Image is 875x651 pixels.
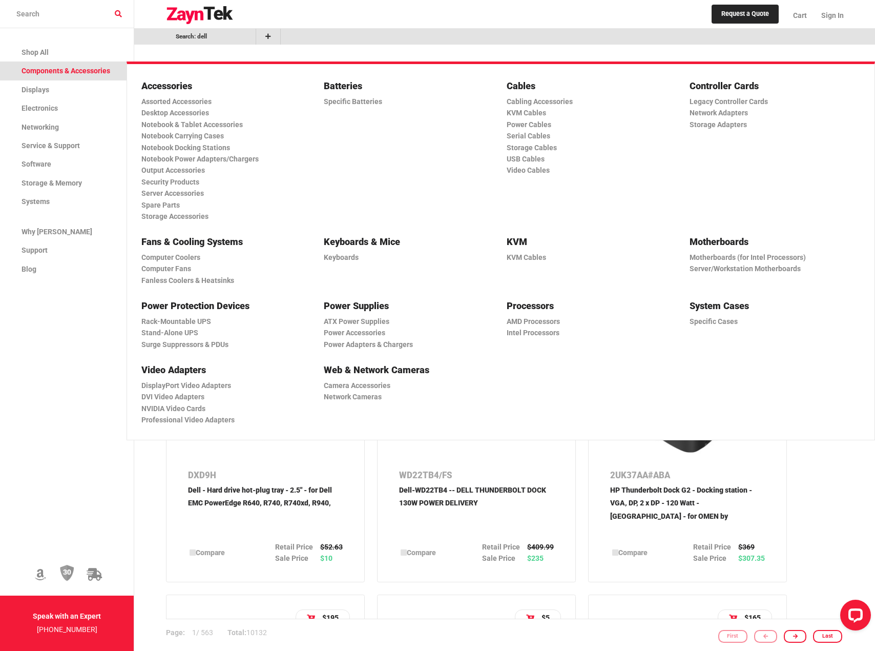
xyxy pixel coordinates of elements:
[814,3,844,28] a: Sign In
[188,484,343,534] p: Dell - Hard drive hot-plug tray - 2.5" - for Dell EMC PowerEdge R640, R740, R740xd, R940,
[507,252,669,263] a: KVM Cables
[140,32,243,42] a: go to /search?term=dell
[188,467,343,534] a: DXD9HDell - Hard drive hot-plug tray - 2.5" - for Dell EMC PowerEdge R640, R740, R740xd, R940,
[832,596,875,639] iframe: LiveChat chat widget
[141,252,304,263] a: Computer Coolers
[527,553,554,564] td: $235
[690,252,852,263] a: Motherboards (for Intel Processors)
[141,362,304,377] h5: Video Adapters
[60,564,74,582] img: 30 Day Return Policy
[690,263,852,274] a: Server/Workstation Motherboards
[192,629,196,637] span: 1
[141,211,304,222] a: Storage Accessories
[141,165,304,176] a: Output Accessories
[141,316,304,327] a: Rack-Mountable UPS
[507,234,669,249] a: KVM
[141,403,304,414] a: NVIDIA Video Cards
[320,541,343,553] td: $52.63
[407,548,436,557] span: Compare
[399,484,554,534] p: Dell-WD22TB4 -- DELL THUNDERBOLT DOCK 130W POWER DELIVERY
[22,48,49,56] span: Shop All
[507,165,669,176] a: Video Cables
[324,298,486,313] a: Power Supplies
[141,414,304,425] a: Professional Video Adapters
[482,553,527,564] td: Sale Price
[507,78,669,93] h5: Cables
[141,176,304,188] a: Security Products
[507,298,669,313] a: Processors
[220,620,274,647] p: 10132
[22,141,80,150] span: Service & Support
[141,130,304,141] a: Notebook Carrying Cases
[324,362,486,377] a: Web & Network Cameras
[22,265,36,273] span: Blog
[141,119,304,130] a: Notebook & Tablet Accessories
[22,86,49,94] span: Displays
[196,548,225,557] span: Compare
[22,179,82,187] span: Storage & Memory
[690,316,852,327] a: Specific Cases
[793,11,807,19] span: Cart
[690,234,852,249] a: Motherboards
[324,252,486,263] a: Keyboards
[33,612,101,620] strong: Speak with an Expert
[690,78,852,93] a: Controller Cards
[399,467,554,534] a: WD22TB4/FSDell-WD22TB4 -- DELL THUNDERBOLT DOCK 130W POWER DELIVERY
[507,142,669,153] a: Storage Cables
[527,541,554,553] td: $409.99
[141,275,304,286] a: Fanless Coolers & Heatsinks
[166,6,234,25] img: logo
[693,553,738,564] td: Sale Price
[141,298,304,313] a: Power Protection Devices
[507,130,669,141] a: Serial Cables
[141,339,304,350] a: Surge Suppressors & PDUs
[141,78,304,93] a: Accessories
[275,553,320,564] td: Sale Price
[37,625,97,634] a: [PHONE_NUMBER]
[227,629,246,637] strong: Total:
[324,391,486,402] a: Network Cameras
[22,228,92,236] span: Why [PERSON_NAME]
[22,246,48,254] span: Support
[141,234,304,249] a: Fans & Cooling Systems
[507,119,669,130] a: Power Cables
[482,541,527,553] td: Retail Price
[275,541,320,553] td: Retail Price
[507,316,669,327] a: AMD Processors
[690,107,852,118] a: Network Adapters
[141,327,304,338] a: Stand-Alone UPS
[507,96,669,107] a: Cabling Accessories
[690,119,852,130] a: Storage Adapters
[738,553,765,564] td: $307.35
[141,142,304,153] a: Notebook Docking Stations
[610,467,765,534] a: 2UK37AA#ABAHP Thunderbolt Dock G2 - Docking station - VGA, DP, 2 x DP - 120 Watt - [GEOGRAPHIC_DA...
[738,541,765,553] td: $369
[188,467,343,483] p: DXD9H
[141,380,304,391] a: DisplayPort Video Adapters
[618,548,648,557] span: Compare
[324,327,486,338] a: Power Accessories
[541,612,550,625] p: $5
[22,123,59,131] span: Networking
[141,188,304,199] a: Server Accessories
[610,467,765,483] p: 2UK37AA#ABA
[324,316,486,327] a: ATX Power Supplies
[324,78,486,93] a: Batteries
[744,612,761,625] p: $165
[693,541,738,553] td: Retail Price
[813,630,842,643] a: Last
[786,3,814,28] a: Cart
[690,298,852,313] a: System Cases
[141,199,304,211] a: Spare Parts
[324,234,486,249] a: Keyboards & Mice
